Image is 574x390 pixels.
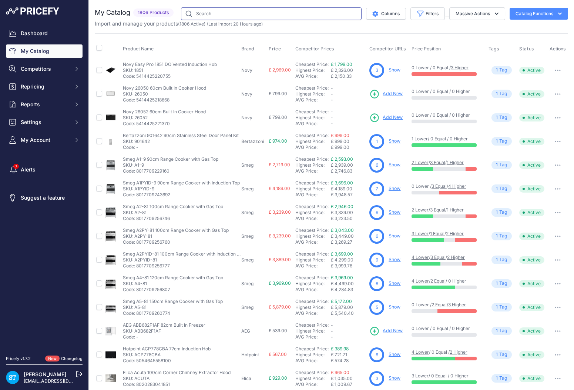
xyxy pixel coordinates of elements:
[412,278,429,284] a: 4 Lower
[491,327,512,335] span: Tag
[241,352,266,358] p: Hotpoint
[24,371,66,377] a: [PERSON_NAME]
[269,186,290,191] span: £ 4,189.00
[241,210,266,216] p: Smeg
[369,113,403,123] a: Add New
[295,334,331,340] div: AVG Price:
[295,91,331,97] div: Highest Price:
[123,322,205,328] p: AEG ABB682F1AF 82cm Built In Freezer
[412,231,481,237] p: / /
[412,349,429,355] a: 4 Lower
[451,65,469,70] a: 3 Higher
[269,304,291,310] span: £ 5,879.00
[6,62,83,76] button: Competitors
[241,162,266,168] p: Smeg
[6,27,83,347] nav: Sidebar
[269,280,291,286] span: £ 3,969.00
[376,257,378,263] span: 9
[331,370,349,375] a: £ 965.00
[331,346,349,351] a: £ 389.98
[295,180,329,186] a: Cheapest Price:
[6,116,83,129] button: Settings
[369,46,406,51] span: Competitor URLs
[295,299,329,304] a: Cheapest Price:
[331,310,366,316] div: £ 5,540.40
[412,136,428,141] a: 1 Lower
[412,254,429,260] a: 4 Lower
[295,97,331,103] div: AVG Price:
[6,163,83,176] a: Alerts
[123,61,217,67] p: Novy Easy Pro 1851 DO Vented Induction Hob
[519,46,536,52] button: Status
[491,184,512,193] span: Tag
[331,216,366,221] div: £ 3,223.50
[412,231,429,236] a: 3 Lower
[133,9,174,17] span: 1806 Products
[6,191,83,204] a: Suggest a feature
[295,358,331,364] div: AVG Price:
[496,114,498,121] span: 1
[491,90,512,98] span: Tag
[295,156,329,162] a: Cheapest Price:
[295,192,331,198] div: AVG Price:
[331,144,366,150] div: £ 999.00
[496,161,498,169] span: 1
[412,254,481,260] p: / /
[269,46,282,52] button: Price
[430,278,446,284] a: 2 Equal
[123,346,211,352] p: Hotpoint ACP778CBA 77cm Induction Hob
[491,256,512,264] span: Tag
[491,208,512,217] span: Tag
[389,162,400,167] a: Show
[519,256,544,264] span: Active
[449,7,505,20] button: Massive Actions
[383,327,403,334] span: Add New
[45,356,60,362] span: New
[376,375,378,382] span: 3
[389,233,400,239] a: Show
[295,281,331,287] div: Highest Price:
[383,90,403,97] span: Add New
[412,136,481,142] p: / 0 Equal / 0 Higher
[447,207,464,213] a: 1 Higher
[123,328,205,334] p: SKU: ABB682F1AF
[412,349,481,355] p: / 0 Equal /
[295,162,331,168] div: Highest Price:
[295,109,329,114] a: Cheapest Price:
[21,83,69,90] span: Repricing
[123,133,239,139] p: Bertazzoni 901642 90cm Stainless Steel Door Panel Kit
[269,162,290,167] span: £ 2,719.00
[331,210,353,215] span: £ 3,339.00
[123,304,223,310] p: SKU: A5-81
[491,161,512,169] span: Tag
[123,91,206,97] p: SKU: 26050
[376,209,378,216] span: 6
[376,304,378,311] span: 5
[412,373,429,379] a: 3 Lower
[123,358,211,364] p: Code: 5054645558100
[123,257,241,263] p: SKU: A2PYID-81
[95,20,263,27] p: Import and manage your products
[519,114,544,121] span: Active
[123,227,229,233] p: Smeg A2PY-81 100cm Range Cooker with Gas Top
[123,281,223,287] p: SKU: A4-81
[269,375,287,381] span: £ 929.00
[496,90,498,97] span: 1
[295,210,331,216] div: Highest Price:
[123,192,240,198] p: Code: 8017709243692
[448,183,466,189] a: 4 Higher
[389,375,400,381] a: Show
[207,21,263,27] span: (Last import 20 Hours ago)
[412,89,481,94] p: 0 Lower / 0 Equal / 0 Higher
[331,180,353,186] a: £ 3,696.00
[269,209,291,215] span: £ 3,239.00
[331,115,333,120] span: -
[447,160,464,165] a: 1 Higher
[179,21,204,27] a: 1806 Active
[241,67,266,73] p: Novy
[123,168,218,174] p: Code: 8017709229160
[491,374,512,383] span: Tag
[123,67,217,73] p: SKU: 1851
[496,138,498,145] span: 1
[331,192,366,198] div: £ 3,948.57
